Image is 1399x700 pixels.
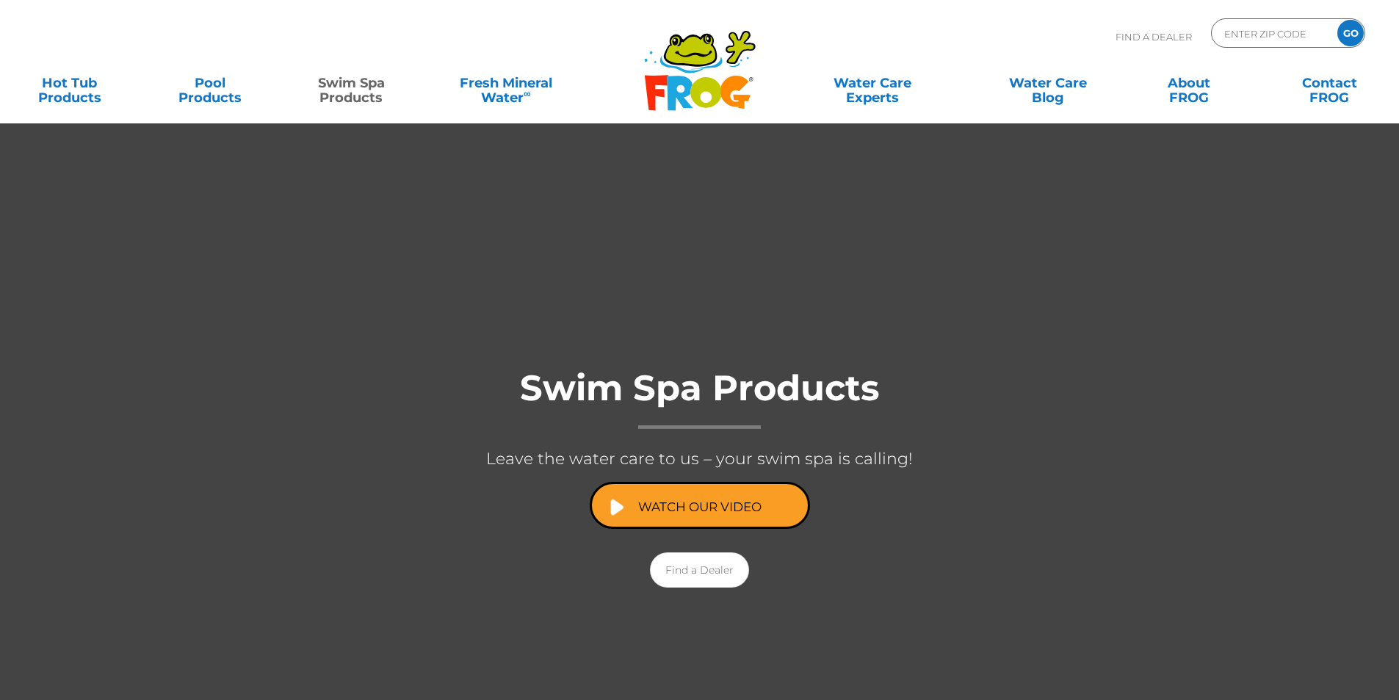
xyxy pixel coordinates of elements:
sup: ∞ [524,87,531,99]
a: ContactFROG [1275,68,1384,98]
a: Watch Our Video [590,482,810,529]
a: Water CareExperts [784,68,961,98]
a: AboutFROG [1134,68,1243,98]
h1: Swim Spa Products [406,369,994,429]
input: Zip Code Form [1223,23,1322,44]
a: Swim SpaProducts [297,68,406,98]
p: Leave the water care to us – your swim spa is calling! [406,444,994,475]
input: GO [1337,20,1364,46]
p: Find A Dealer [1116,18,1192,55]
a: PoolProducts [156,68,265,98]
a: Hot TubProducts [15,68,124,98]
a: Water CareBlog [993,68,1102,98]
a: Fresh MineralWater∞ [437,68,574,98]
a: Find a Dealer [650,552,749,588]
